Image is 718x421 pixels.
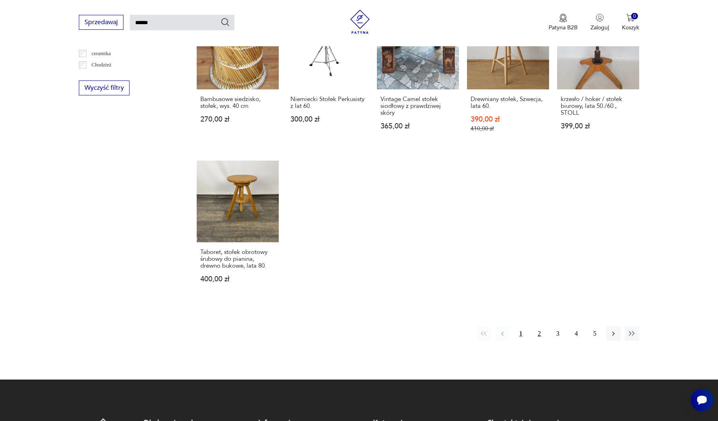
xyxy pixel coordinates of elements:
[381,123,455,130] p: 365,00 zł
[471,116,545,123] p: 390,00 zł
[532,326,547,341] button: 2
[220,17,230,27] button: Szukaj
[596,14,604,22] img: Ikonka użytkownika
[691,389,713,411] iframe: Smartsupp widget button
[200,96,275,109] h3: Bambusowe siedzisko, stołek, wys. 40 cm
[631,13,638,20] div: 0
[561,123,636,130] p: 399,00 zł
[92,60,111,69] p: Chodzież
[561,96,636,116] h3: krzesło / hoker / stołek biurowy, lata 50./60., STOLL
[622,14,639,31] button: 0Koszyk
[549,14,578,31] a: Ikona medaluPatyna B2B
[290,96,365,109] h3: Niemiecki Stołek Perkusisty z lat 60.
[467,7,549,148] a: SaleDrewniany stołek, Szwecja, lata 60.Drewniany stołek, Szwecja, lata 60.390,00 zł410,00 zł
[471,125,545,132] p: 410,00 zł
[588,326,602,341] button: 5
[471,96,545,109] h3: Drewniany stołek, Szwecja, lata 60.
[200,249,275,269] h3: Taboret, stołek obrotowy śrubowy do pianina, drewno bukowe, lata 80.
[200,276,275,283] p: 400,00 zł
[551,326,565,341] button: 3
[92,72,111,80] p: Ćmielów
[590,14,609,31] button: Zaloguj
[197,7,279,148] a: Bambusowe siedzisko, stołek, wys. 40 cmBambusowe siedzisko, stołek, wys. 40 cm270,00 zł
[590,24,609,31] p: Zaloguj
[290,116,365,123] p: 300,00 zł
[287,7,369,148] a: Niemiecki Stołek Perkusisty z lat 60.Niemiecki Stołek Perkusisty z lat 60.300,00 zł
[559,14,567,23] img: Ikona medalu
[569,326,584,341] button: 4
[79,20,123,26] a: Sprzedawaj
[626,14,634,22] img: Ikona koszyka
[557,7,639,148] a: krzesło / hoker / stołek biurowy, lata 50./60., STOLLkrzesło / hoker / stołek biurowy, lata 50./6...
[381,96,455,116] h3: Vintage Camel stołek siodłowy z prawdziwej skóry
[622,24,639,31] p: Koszyk
[200,116,275,123] p: 270,00 zł
[549,14,578,31] button: Patyna B2B
[549,24,578,31] p: Patyna B2B
[79,80,130,95] button: Wyczyść filtry
[92,49,111,58] p: ceramika
[348,10,372,34] img: Patyna - sklep z meblami i dekoracjami vintage
[197,161,279,299] a: Taboret, stołek obrotowy śrubowy do pianina, drewno bukowe, lata 80.Taboret, stołek obrotowy śrub...
[79,15,123,30] button: Sprzedawaj
[514,326,528,341] button: 1
[377,7,459,148] a: Vintage Camel stołek siodłowy z prawdziwej skóryVintage Camel stołek siodłowy z prawdziwej skóry3...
